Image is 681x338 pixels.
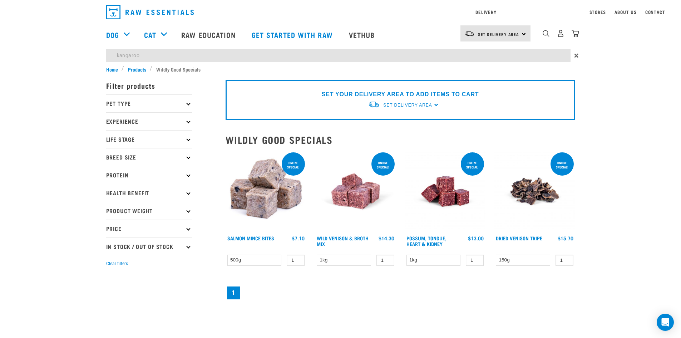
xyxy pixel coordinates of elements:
[558,235,573,241] div: $15.70
[227,237,274,239] a: Salmon Mince Bites
[106,65,575,73] nav: breadcrumbs
[466,255,484,266] input: 1
[226,134,575,145] h2: Wildly Good Specials
[245,20,342,49] a: Get started with Raw
[371,157,395,172] div: ONLINE SPECIAL!
[322,90,479,99] p: SET YOUR DELIVERY AREA TO ADD ITEMS TO CART
[574,49,579,62] span: ×
[543,30,549,37] img: home-icon-1@2x.png
[106,65,118,73] span: Home
[317,237,369,245] a: Wild Venison & Broth Mix
[106,112,192,130] p: Experience
[475,11,496,13] a: Delivery
[106,94,192,112] p: Pet Type
[144,29,156,40] a: Cat
[465,30,474,37] img: van-moving.png
[106,130,192,148] p: Life Stage
[496,237,542,239] a: Dried Venison Tripe
[376,255,394,266] input: 1
[551,157,574,172] div: ONLINE SPECIAL!
[342,20,384,49] a: Vethub
[383,103,432,108] span: Set Delivery Area
[315,151,396,232] img: Vension and heart
[468,235,484,241] div: $13.00
[461,157,484,172] div: ONLINE SPECIAL!
[106,202,192,220] p: Product Weight
[478,33,519,35] span: Set Delivery Area
[106,237,192,255] p: In Stock / Out Of Stock
[106,77,192,94] p: Filter products
[657,314,674,331] div: Open Intercom Messenger
[406,237,446,245] a: Possum, Tongue, Heart & Kidney
[368,101,380,108] img: van-moving.png
[106,49,571,62] input: Search...
[557,30,564,37] img: user.png
[645,11,665,13] a: Contact
[282,157,305,172] div: ONLINE SPECIAL!
[128,65,146,73] span: Products
[174,20,244,49] a: Raw Education
[226,151,307,232] img: 1141 Salmon Mince 01
[106,29,119,40] a: Dog
[572,30,579,37] img: home-icon@2x.png
[100,2,581,22] nav: dropdown navigation
[124,65,150,73] a: Products
[106,260,128,267] button: Clear filters
[106,5,194,19] img: Raw Essentials Logo
[106,220,192,237] p: Price
[106,65,122,73] a: Home
[405,151,486,232] img: Possum Tongue Heart Kidney 1682
[226,285,575,301] nav: pagination
[106,148,192,166] p: Breed Size
[556,255,573,266] input: 1
[379,235,394,241] div: $14.30
[589,11,606,13] a: Stores
[494,151,575,232] img: Dried Vension Tripe 1691
[106,166,192,184] p: Protein
[292,235,305,241] div: $7.10
[227,286,240,299] a: Page 1
[106,184,192,202] p: Health Benefit
[615,11,636,13] a: About Us
[287,255,305,266] input: 1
